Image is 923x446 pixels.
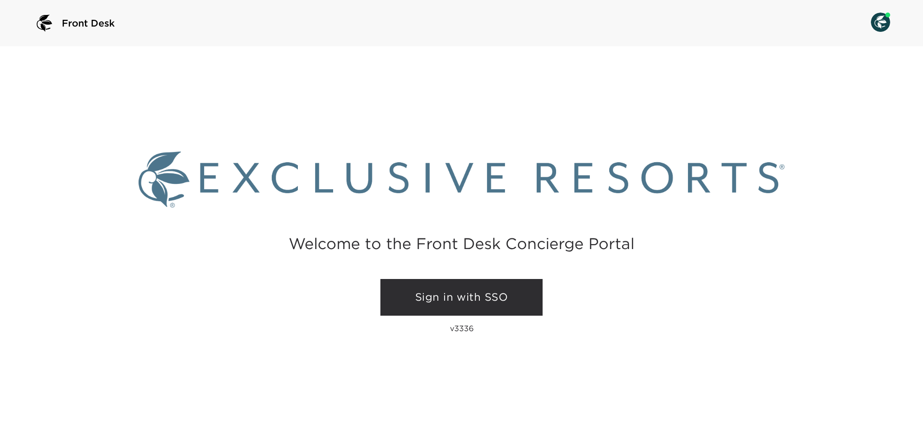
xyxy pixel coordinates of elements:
[380,279,543,316] a: Sign in with SSO
[33,12,56,35] img: logo
[289,236,634,251] h2: Welcome to the Front Desk Concierge Portal
[450,323,474,333] p: v3336
[62,16,115,30] span: Front Desk
[871,13,890,32] img: User
[139,152,784,208] img: Exclusive Resorts logo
